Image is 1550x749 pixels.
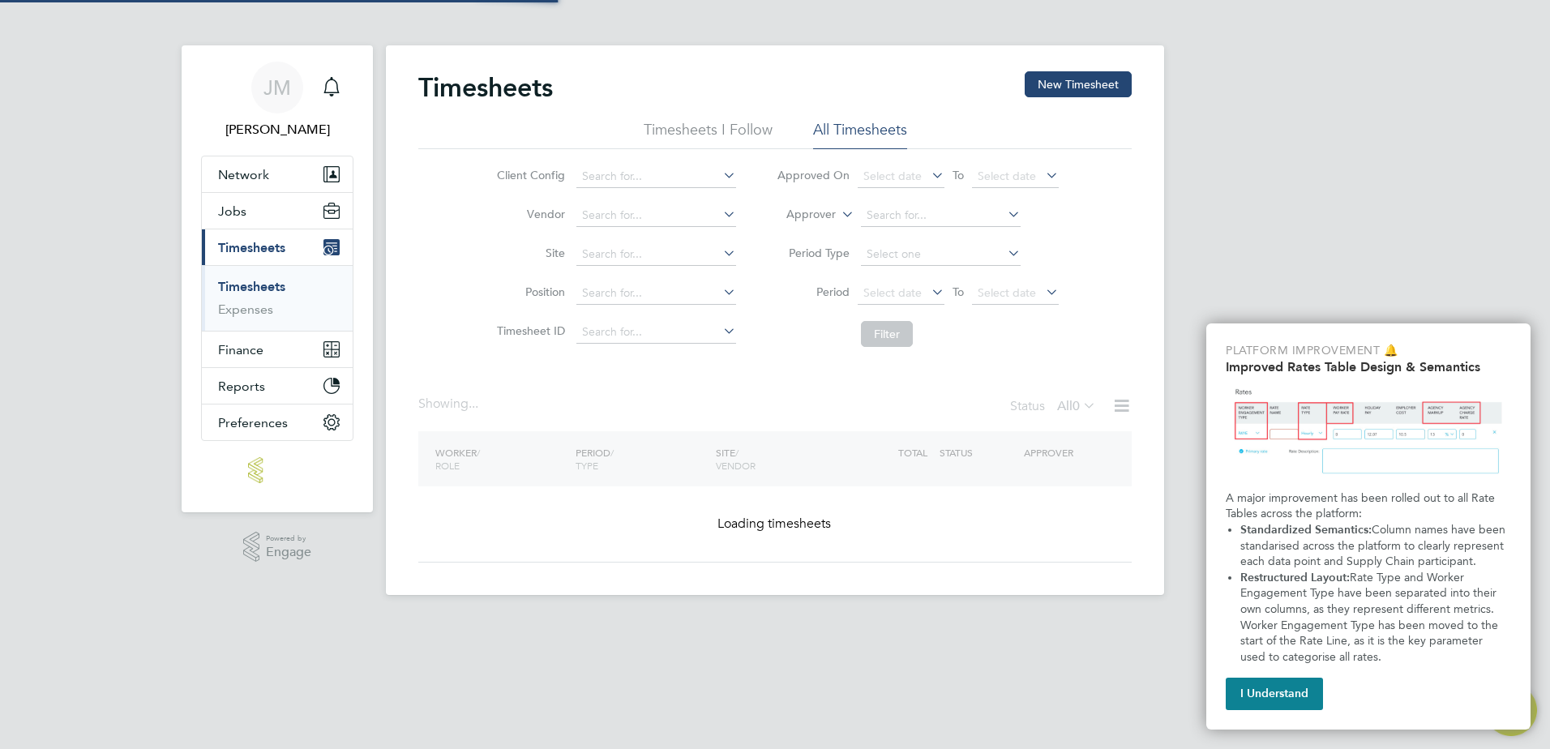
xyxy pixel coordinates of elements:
strong: Restructured Layout: [1240,571,1350,584]
label: Period [777,285,850,299]
label: Position [492,285,565,299]
label: Vendor [492,207,565,221]
span: Select date [863,169,922,183]
p: A major improvement has been rolled out to all Rate Tables across the platform: [1226,490,1511,522]
nav: Main navigation [182,45,373,512]
span: Powered by [266,532,311,546]
img: lloydrecruitment-logo-retina.png [248,457,306,483]
button: Filter [861,321,913,347]
input: Search for... [861,204,1021,227]
span: Engage [266,546,311,559]
span: Preferences [218,415,288,430]
h2: Timesheets [418,71,553,104]
button: New Timesheet [1025,71,1132,97]
span: Julie Miles [201,120,353,139]
li: Timesheets I Follow [644,120,773,149]
a: Timesheets [218,279,285,294]
input: Search for... [576,204,736,227]
p: Platform Improvement 🔔 [1226,343,1511,359]
label: Timesheet ID [492,323,565,338]
span: Finance [218,342,263,357]
button: I Understand [1226,678,1323,710]
span: Select date [978,285,1036,300]
span: To [948,165,969,186]
label: Client Config [492,168,565,182]
h2: Improved Rates Table Design & Semantics [1226,359,1511,374]
input: Search for... [576,282,736,305]
span: Network [218,167,269,182]
span: Reports [218,379,265,394]
span: Rate Type and Worker Engagement Type have been separated into their own columns, as they represen... [1240,571,1501,664]
strong: Standardized Semantics: [1240,523,1372,537]
span: Column names have been standarised across the platform to clearly represent each data point and S... [1240,523,1509,568]
label: Site [492,246,565,260]
a: Expenses [218,302,273,317]
li: All Timesheets [813,120,907,149]
img: Updated Rates Table Design & Semantics [1226,381,1511,484]
label: Approver [763,207,836,223]
input: Search for... [576,243,736,266]
span: Timesheets [218,240,285,255]
a: Go to home page [201,457,353,483]
span: JM [263,77,291,98]
input: Select one [861,243,1021,266]
div: Showing [418,396,482,413]
span: Select date [863,285,922,300]
span: ... [469,396,478,412]
input: Search for... [576,321,736,344]
span: 0 [1073,398,1080,414]
div: Status [1010,396,1099,418]
label: All [1057,398,1096,414]
span: To [948,281,969,302]
div: Improved Rate Table Semantics [1206,323,1531,730]
label: Period Type [777,246,850,260]
input: Search for... [576,165,736,188]
span: Select date [978,169,1036,183]
label: Approved On [777,168,850,182]
a: Go to account details [201,62,353,139]
span: Jobs [218,203,246,219]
